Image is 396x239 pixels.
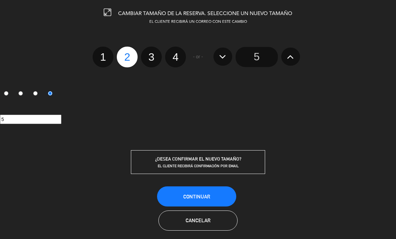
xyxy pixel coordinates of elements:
[149,20,247,24] span: EL CLIENTE RECIBIRÁ UN CORREO CON ESTE CAMBIO
[15,88,30,100] label: 2
[18,91,23,96] input: 2
[4,91,8,96] input: 1
[141,47,162,67] label: 3
[118,11,292,16] span: CAMBIAR TAMAÑO DE LA RESERVA. SELECCIONE UN NUEVO TAMAÑO
[48,91,52,96] input: 4
[33,91,38,96] input: 3
[30,88,44,100] label: 3
[117,47,138,67] label: 2
[165,47,186,67] label: 4
[158,211,238,231] button: Cancelar
[155,156,241,162] span: ¿DESEA CONFIRMAR EL NUEVO TAMAÑO?
[183,194,210,199] span: Continuar
[157,186,236,206] button: Continuar
[93,47,113,67] label: 1
[44,88,59,100] label: 4
[186,218,210,223] span: Cancelar
[158,164,239,168] span: EL CLIENTE RECIBIRÁ CONFIRMACIÓN POR EMAIL
[193,53,203,61] span: - or -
